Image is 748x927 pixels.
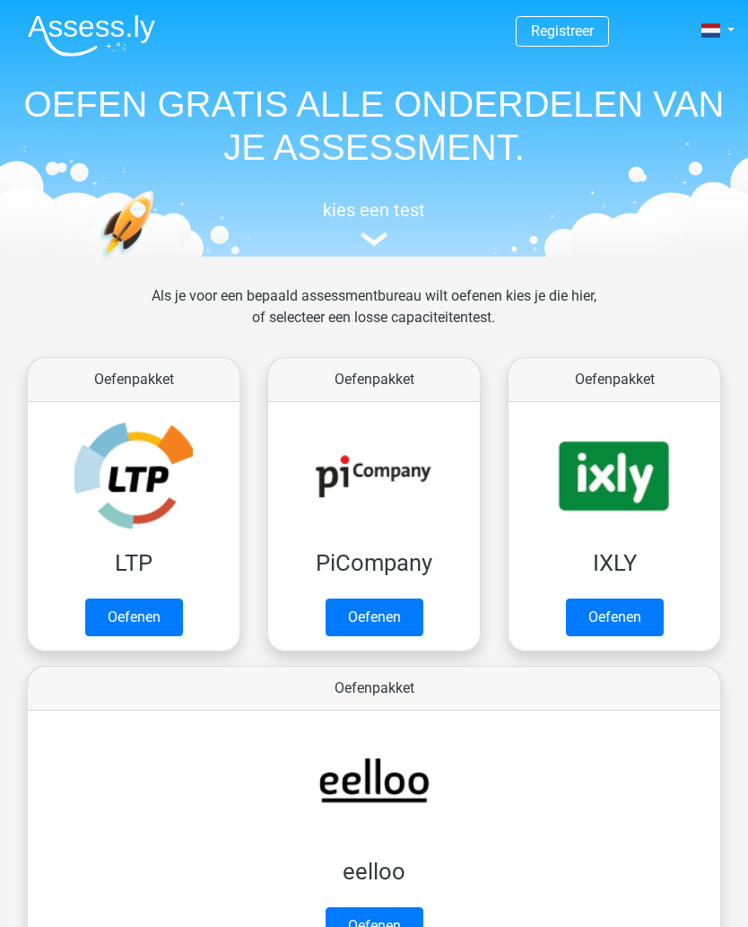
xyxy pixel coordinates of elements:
[326,599,423,636] a: Oefenen
[566,599,664,636] a: Oefenen
[531,22,594,39] a: Registreer
[134,285,614,350] div: Als je voor een bepaald assessmentbureau wilt oefenen kies je die hier, of selecteer een losse ca...
[13,83,735,169] h1: OEFEN GRATIS ALLE ONDERDELEN VAN JE ASSESSMENT.
[85,599,183,636] a: Oefenen
[361,232,387,246] img: assessment
[13,199,735,247] a: kies een test
[13,199,735,221] h5: kies een test
[100,190,215,332] img: oefenen
[28,14,155,57] img: Assessly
